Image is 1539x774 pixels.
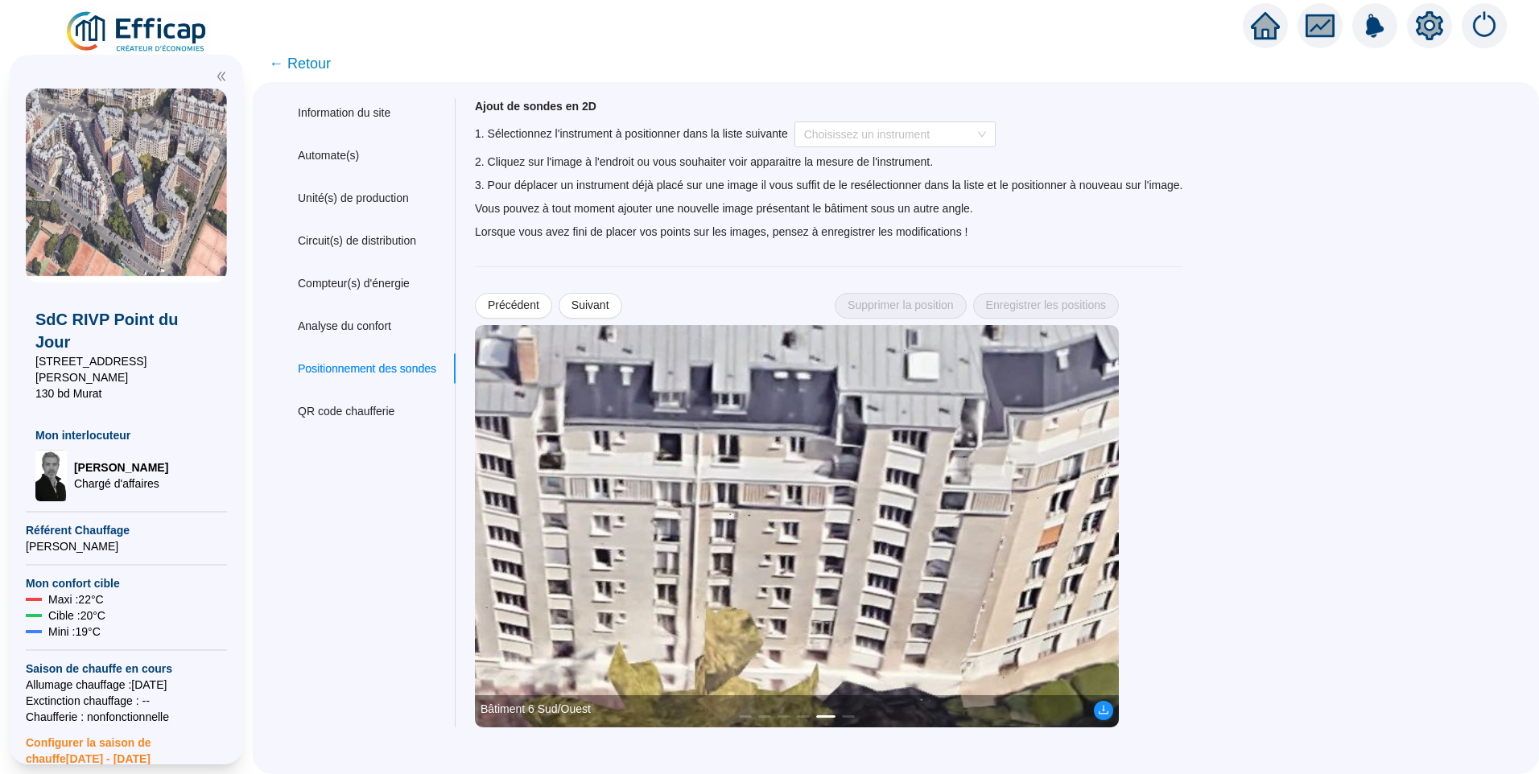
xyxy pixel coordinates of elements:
span: Précédent [488,297,539,314]
span: Vous pouvez à tout moment ajouter une nouvelle image présentant le bâtiment sous un autre angle. [475,202,973,215]
span: setting [1415,11,1444,40]
div: Circuit(s) de distribution [298,233,416,249]
span: Saison de chauffe en cours [26,661,227,677]
div: Unité(s) de production [298,190,409,207]
div: Compteur(s) d'énergie [298,275,410,292]
button: Enregistrer les positions [973,293,1119,319]
button: 2 [758,715,771,718]
span: 3. Pour déplacer un instrument déjà placé sur une image il vous suffit de le resélectionner dans ... [475,179,1182,191]
span: double-left [216,71,227,82]
span: [PERSON_NAME] [74,459,168,476]
span: SdC RIVP Point du Jour [35,308,217,353]
span: [PERSON_NAME] [26,538,227,554]
button: 4 [797,715,810,718]
span: Référent Chauffage [26,522,227,538]
span: [STREET_ADDRESS][PERSON_NAME] [35,353,217,385]
span: Lorsque vous avez fini de placer vos points sur les images, pensez à enregistrer les modifications ! [475,225,968,238]
span: Allumage chauffage : [DATE] [26,677,227,693]
span: Exctinction chauffage : -- [26,693,227,709]
strong: Ajout de sondes en 2D [475,100,596,113]
span: fund [1306,11,1335,40]
img: alerts [1352,3,1397,48]
span: Suivant [571,297,609,314]
span: 2. Cliquez sur l'image à l'endroit ou vous souhaiter voir apparaitre la mesure de l'instrument. [475,155,933,168]
span: Chaufferie : non fonctionnelle [26,709,227,725]
button: Précédent [475,293,552,319]
span: 1. Sélectionnez l'instrument à positionner dans la liste suivante [475,127,788,140]
button: Supprimer la position [835,293,967,319]
span: ← Retour [269,52,331,75]
img: rc-upload-1756384931836-23 [475,325,1119,727]
button: 6 [842,715,855,718]
div: QR code chaufferie [298,403,394,420]
span: home [1251,11,1280,40]
span: Configurer la saison de chauffe [DATE] - [DATE] [26,725,227,767]
span: Maxi : 22 °C [48,591,104,607]
span: Mon confort cible [26,575,227,591]
div: Automate(s) [298,147,359,164]
button: 3 [778,715,790,718]
button: 1 [739,715,752,718]
span: Bâtiment 6 Sud/Ouest [481,701,591,722]
span: Chargé d'affaires [74,476,168,492]
div: Positionnement des sondes [298,360,436,377]
span: Mini : 19 °C [48,624,101,640]
span: 130 bd Murat [35,385,217,401]
span: download [1098,704,1109,715]
span: Mon interlocuteur [35,427,217,443]
button: Suivant [559,293,622,319]
span: Cible : 20 °C [48,607,105,624]
img: alerts [1462,3,1507,48]
div: Analyse du confort [298,318,391,335]
img: Chargé d'affaires [35,450,68,501]
img: efficap energie logo [64,10,210,55]
div: Information du site [298,105,390,121]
